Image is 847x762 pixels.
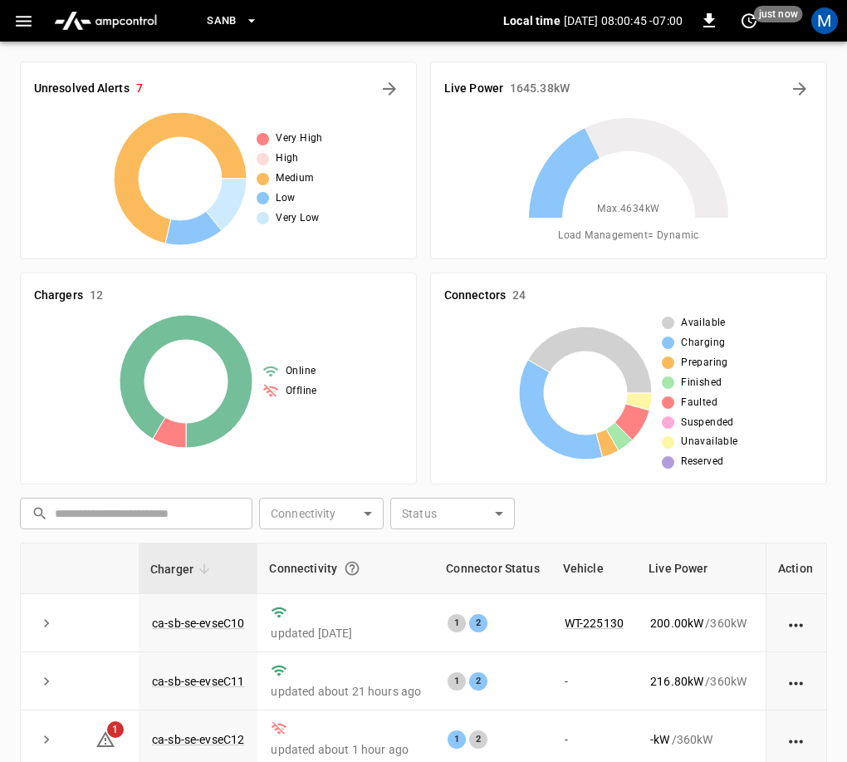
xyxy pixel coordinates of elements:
p: updated [DATE] [271,625,421,642]
span: Low [276,190,295,207]
div: / 360 kW [650,731,747,748]
p: [DATE] 08:00:45 -07:00 [564,12,683,29]
img: ampcontrol.io logo [47,5,164,37]
span: Charging [681,335,725,352]
span: Very High [276,130,323,147]
td: 77.00 % [760,652,830,710]
span: Max. 4634 kW [597,201,659,218]
div: 2 [469,672,487,691]
span: Charger [150,559,215,579]
span: Available [681,315,726,332]
div: 2 [469,614,487,632]
span: Faulted [681,395,717,411]
a: ca-sb-se-evseC10 [152,617,244,630]
div: 1 [448,730,466,749]
button: set refresh interval [736,7,762,34]
span: SanB [207,12,237,31]
div: profile-icon [811,7,838,34]
span: just now [754,6,803,22]
td: 39.00 % [760,594,830,652]
p: updated about 1 hour ago [271,741,421,758]
h6: 7 [136,80,143,98]
button: Connection between the charger and our software. [337,553,367,583]
p: 200.00 kW [650,615,703,632]
th: Live Power [637,543,760,594]
p: updated about 21 hours ago [271,683,421,700]
p: 216.80 kW [650,673,703,690]
h6: Connectors [444,287,506,305]
button: expand row [34,727,59,752]
div: 1 [448,672,466,691]
div: / 360 kW [650,615,747,632]
span: Medium [276,170,314,187]
h6: Chargers [34,287,83,305]
span: Online [286,363,316,380]
span: Load Management = Dynamic [558,228,699,244]
button: Energy Overview [786,76,813,102]
h6: Unresolved Alerts [34,80,130,98]
span: Unavailable [681,434,737,450]
span: Reserved [681,454,723,470]
a: WT-225130 [565,617,624,630]
div: action cell options [786,731,807,748]
h6: Live Power [444,80,503,98]
button: All Alerts [376,76,403,102]
div: Connectivity [269,553,423,583]
span: 1 [107,721,124,738]
th: Live SoC [760,543,830,594]
a: ca-sb-se-evseC12 [152,733,244,746]
th: Vehicle [551,543,637,594]
div: action cell options [786,615,807,632]
div: 1 [448,614,466,632]
span: Offline [286,383,317,400]
td: - [551,652,637,710]
div: 2 [469,730,487,749]
button: expand row [34,611,59,636]
th: Connector Status [434,543,551,594]
span: Suspended [681,415,734,431]
span: Preparing [681,355,728,371]
span: Finished [681,375,722,391]
button: expand row [34,669,59,694]
div: / 360 kW [650,673,747,690]
th: Action [766,543,826,594]
p: - kW [650,731,669,748]
span: Very Low [276,210,319,227]
h6: 24 [512,287,526,305]
h6: 1645.38 kW [510,80,570,98]
h6: 12 [90,287,103,305]
div: action cell options [786,673,807,690]
span: High [276,150,299,167]
a: 1 [95,732,115,745]
a: ca-sb-se-evseC11 [152,675,244,688]
button: SanB [200,5,265,37]
p: Local time [503,12,561,29]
